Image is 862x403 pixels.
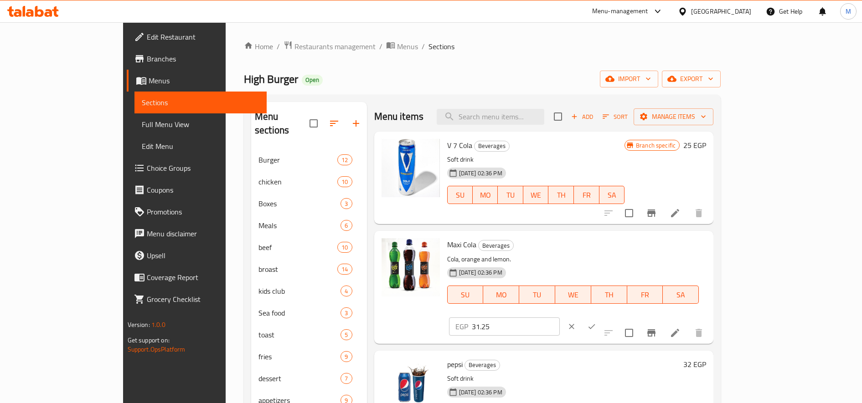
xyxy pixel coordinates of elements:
a: Restaurants management [284,41,376,52]
span: Coupons [147,184,260,195]
span: Add [570,112,594,122]
span: SA [666,288,695,301]
span: 10 [338,178,351,186]
span: Burger [258,154,337,165]
span: Sections [428,41,454,52]
p: Cola, orange and lemon. [447,254,699,265]
span: Version: [128,319,150,331]
li: / [422,41,425,52]
span: Beverages [475,141,509,151]
span: Sort sections [323,112,345,134]
span: 5 [341,331,351,339]
div: toast5 [251,324,367,346]
span: 4 [341,287,351,296]
button: WE [555,286,591,304]
span: beef [258,242,337,253]
div: items [337,176,352,187]
p: Soft drink [447,154,625,165]
input: search [437,109,544,125]
span: High Burger [244,69,298,89]
span: 1.0.0 [151,319,165,331]
a: Coverage Report [127,266,267,288]
div: items [341,307,352,318]
button: Add section [345,112,367,134]
a: Edit Menu [134,135,267,157]
div: items [337,242,352,253]
span: SU [451,189,469,202]
a: Branches [127,48,267,70]
span: 12 [338,156,351,164]
div: Sea food3 [251,302,367,324]
button: Manage items [634,108,713,125]
span: Select section [548,107,568,126]
span: MO [476,189,495,202]
span: [DATE] 02:36 PM [455,268,506,277]
p: Soft drink [447,373,680,384]
button: SA [599,186,625,204]
button: delete [688,202,710,224]
span: Maxi Cola [447,238,476,251]
div: Sea food [258,307,341,318]
h2: Menu items [374,110,424,123]
span: Edit Restaurant [147,31,260,42]
span: kids club [258,286,341,296]
div: Beverages [478,240,514,251]
div: items [341,329,352,340]
li: / [379,41,382,52]
div: items [341,351,352,362]
div: kids club4 [251,280,367,302]
span: Manage items [641,111,706,122]
input: Please enter price [472,317,560,336]
span: Edit Menu [142,141,260,152]
span: fries [258,351,341,362]
div: items [337,264,352,275]
div: Open [302,75,323,86]
a: Edit menu item [670,327,681,338]
span: 3 [341,199,351,208]
p: EGP [455,321,468,332]
div: items [341,286,352,296]
div: Boxes [258,198,341,209]
div: Meals6 [251,214,367,236]
span: Select to update [619,323,639,342]
button: ok [582,316,602,337]
button: clear [562,316,582,337]
span: Beverages [479,240,513,251]
span: Select all sections [304,114,323,133]
span: Menus [149,75,260,86]
span: Select to update [619,204,639,223]
span: V 7 Cola [447,138,472,152]
span: toast [258,329,341,340]
span: pepsi [447,357,463,371]
span: Promotions [147,206,260,217]
span: 14 [338,265,351,274]
span: Sort items [597,110,634,124]
span: Sections [142,97,260,108]
button: SA [663,286,699,304]
span: Branch specific [632,141,679,150]
div: items [341,220,352,231]
span: WE [527,189,545,202]
button: Sort [600,110,630,124]
button: WE [523,186,549,204]
div: beef10 [251,236,367,258]
li: / [277,41,280,52]
span: TU [523,288,552,301]
button: export [662,71,721,87]
span: TU [501,189,520,202]
a: Edit menu item [670,208,681,219]
button: import [600,71,658,87]
button: Branch-specific-item [640,322,662,344]
button: TH [548,186,574,204]
button: Branch-specific-item [640,202,662,224]
span: Add item [568,110,597,124]
button: TH [591,286,627,304]
div: Meals [258,220,341,231]
span: WE [559,288,588,301]
span: broast [258,264,337,275]
div: fries9 [251,346,367,367]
